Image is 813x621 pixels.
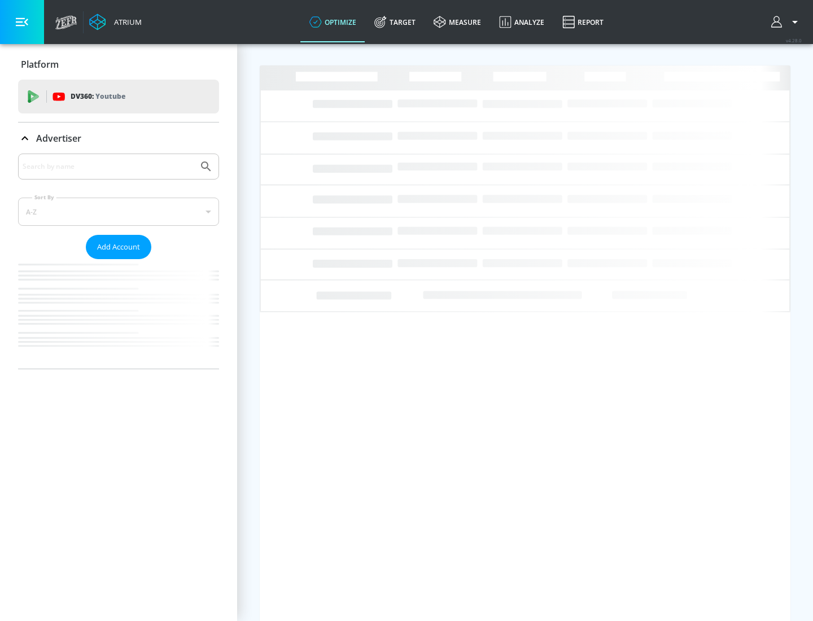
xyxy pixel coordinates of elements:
p: Platform [21,58,59,71]
button: Add Account [86,235,151,259]
div: Advertiser [18,154,219,369]
a: Atrium [89,14,142,30]
input: Search by name [23,159,194,174]
div: Advertiser [18,123,219,154]
a: Analyze [490,2,553,42]
div: Atrium [110,17,142,27]
div: Platform [18,49,219,80]
a: optimize [300,2,365,42]
a: Report [553,2,613,42]
label: Sort By [32,194,56,201]
a: Target [365,2,425,42]
div: DV360: Youtube [18,80,219,113]
nav: list of Advertiser [18,259,219,369]
a: measure [425,2,490,42]
span: v 4.28.0 [786,37,802,43]
span: Add Account [97,240,140,253]
p: Youtube [95,90,125,102]
p: Advertiser [36,132,81,145]
p: DV360: [71,90,125,103]
div: A-Z [18,198,219,226]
